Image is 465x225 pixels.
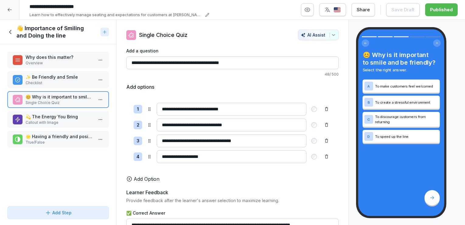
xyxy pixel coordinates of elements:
[126,197,339,204] p: Provide feedback after the learner's answer selection to maximize learning.
[430,6,453,13] div: Published
[7,52,109,68] div: Why does this matter?Overview
[7,111,109,128] div: 💫 The Energy You BringCallout with Image
[26,140,93,145] p: True/False
[26,54,93,60] p: Why does this matter?
[375,84,438,89] p: To make customers feel welcomed
[137,137,139,145] p: 3
[30,12,203,18] p: Learn how to effectively manage seating and expectations for customers at [PERSON_NAME] Pancake r...
[126,72,339,77] p: 48 / 500
[26,80,93,86] p: Checklist
[26,113,93,120] p: 💫 The Energy You Bring
[367,84,370,88] p: A
[375,134,438,139] p: To speed up the line
[368,100,370,104] p: B
[363,67,440,73] p: Select the right answer.
[137,106,139,113] p: 1
[137,122,139,129] p: 2
[45,209,72,216] div: Add Step
[375,114,438,124] p: To discourage customers from returning
[386,3,420,16] button: Save Draft
[391,6,414,13] div: Save Draft
[351,3,375,16] button: Share
[26,120,93,125] p: Callout with Image
[375,100,438,105] p: To create a stressful environment
[16,25,98,39] h1: 👋 Importance of Smiling and Doing the line
[298,30,339,40] button: AI Assist
[425,3,458,16] button: Published
[126,83,154,91] h5: Add options
[363,51,440,66] h4: 😊 Why is it important to smile and be friendly?
[7,91,109,108] div: 😊 Why is it important to smile and be friendly?Single Choice Quiz
[7,71,109,88] div: ✨ Be Friendly and SmileChecklist
[126,189,168,196] h5: Learner Feedback
[134,175,159,183] p: Add Option
[26,94,93,100] p: 😊 Why is it important to smile and be friendly?
[7,131,109,148] div: 🌟 Having a friendly and positive attitude can help create a positive atmosphere.True/False
[367,134,370,138] p: D
[126,48,339,54] label: Add a question
[7,206,109,219] button: Add Step
[26,133,93,140] p: 🌟 Having a friendly and positive attitude can help create a positive atmosphere.
[367,117,370,121] p: C
[301,32,336,37] div: AI Assist
[126,210,339,216] label: ✅ Correct Answer
[26,60,93,66] p: Overview
[334,7,341,13] img: us.svg
[26,74,93,80] p: ✨ Be Friendly and Smile
[357,6,370,13] div: Share
[26,100,93,105] p: Single Choice Quiz
[136,153,139,160] p: 4
[139,31,187,39] p: Single Choice Quiz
